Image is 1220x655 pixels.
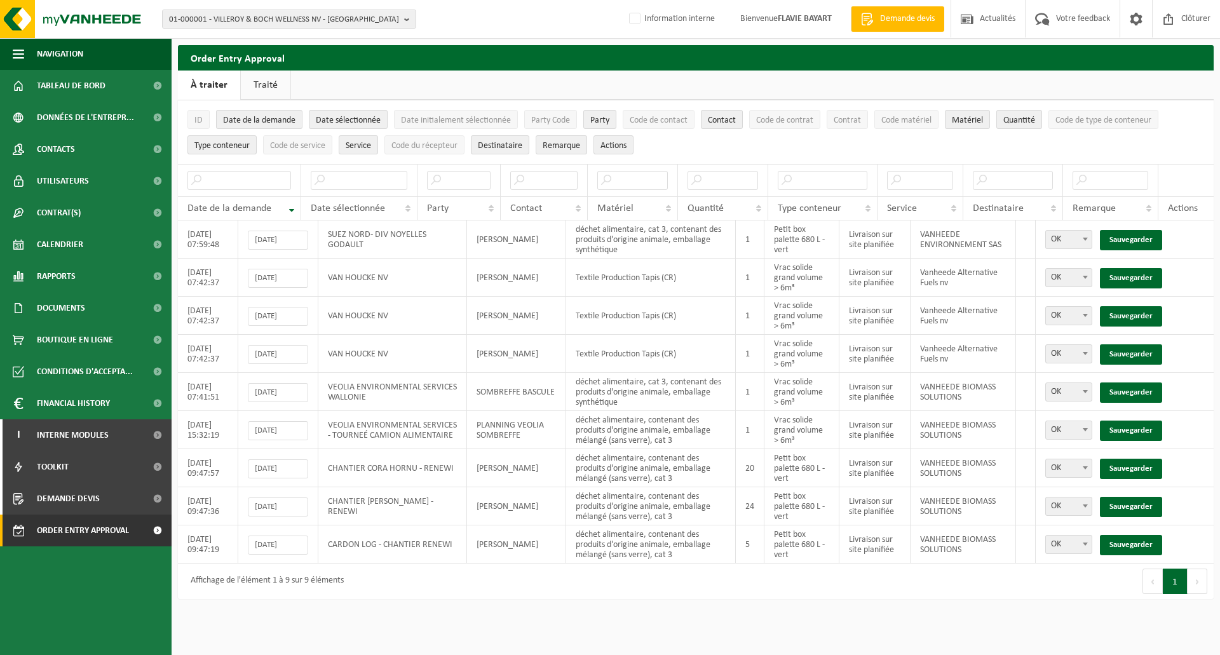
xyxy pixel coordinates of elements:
td: VANHEEDE BIOMASS SOLUTIONS [911,411,1016,449]
h2: Order Entry Approval [178,45,1214,70]
button: Code de serviceCode de service: Activate to sort [263,135,332,154]
span: Actions [600,141,627,151]
td: [PERSON_NAME] [467,220,566,259]
td: Petit box palette 680 L - vert [764,525,839,564]
span: Destinataire [973,203,1024,213]
span: Code du récepteur [391,141,457,151]
td: CARDON LOG - CHANTIER RENEWI [318,525,468,564]
span: Boutique en ligne [37,324,113,356]
td: Vrac solide grand volume > 6m³ [764,297,839,335]
span: Date de la demande [187,203,271,213]
td: VANHEEDE BIOMASS SOLUTIONS [911,449,1016,487]
td: déchet alimentaire, cat 3, contenant des produits d'origine animale, emballage synthétique [566,373,736,411]
td: VAN HOUCKE NV [318,335,468,373]
td: [DATE] 07:42:37 [178,259,238,297]
span: OK [1045,268,1092,287]
span: Tableau de bord [37,70,105,102]
span: Calendrier [37,229,83,260]
td: VANHEEDE ENVIRONNEMENT SAS [911,220,1016,259]
span: Date de la demande [223,116,295,125]
span: Date initialement sélectionnée [401,116,511,125]
span: Données de l'entrepr... [37,102,134,133]
td: [PERSON_NAME] [467,335,566,373]
span: Contrat(s) [37,197,81,229]
span: Rapports [37,260,76,292]
td: [DATE] 07:42:37 [178,297,238,335]
button: QuantitéQuantité: Activate to sort [996,110,1042,129]
td: Vrac solide grand volume > 6m³ [764,411,839,449]
td: Petit box palette 680 L - vert [764,449,839,487]
span: OK [1045,497,1092,516]
span: Demande devis [877,13,938,25]
button: Date initialement sélectionnéeDate initialement sélectionnée: Activate to sort [394,110,518,129]
td: Vrac solide grand volume > 6m³ [764,335,839,373]
button: Code du récepteurCode du récepteur: Activate to sort [384,135,464,154]
td: Petit box palette 680 L - vert [764,487,839,525]
td: déchet alimentaire, contenant des produits d'origine animale, emballage mélangé (sans verre), cat 3 [566,411,736,449]
span: Utilisateurs [37,165,89,197]
button: Previous [1142,569,1163,594]
strong: FLAVIE BAYART [778,14,832,24]
span: OK [1045,382,1092,402]
td: VANHEEDE BIOMASS SOLUTIONS [911,373,1016,411]
td: [PERSON_NAME] [467,525,566,564]
td: CHANTIER CORA HORNU - RENEWI [318,449,468,487]
button: Type conteneurType conteneur: Activate to sort [187,135,257,154]
td: VAN HOUCKE NV [318,297,468,335]
span: OK [1045,230,1092,249]
span: OK [1046,345,1092,363]
span: OK [1045,344,1092,363]
span: Order entry approval [37,515,129,546]
span: OK [1046,459,1092,477]
span: OK [1046,536,1092,553]
span: ID [194,116,203,125]
button: Party CodeParty Code: Activate to sort [524,110,577,129]
button: DestinataireDestinataire : Activate to sort [471,135,529,154]
button: RemarqueRemarque: Activate to sort [536,135,587,154]
td: 1 [736,259,764,297]
td: [DATE] 07:59:48 [178,220,238,259]
button: Date de la demandeDate de la demande: Activate to remove sorting [216,110,302,129]
span: Demande devis [37,483,100,515]
td: VEOLIA ENVIRONMENTAL SERVICES - TOURNEÉ CAMION ALIMENTAIRE [318,411,468,449]
span: Party [590,116,609,125]
td: SUEZ NORD- DIV NOYELLES GODAULT [318,220,468,259]
span: Destinataire [478,141,522,151]
span: Code matériel [881,116,932,125]
span: OK [1046,307,1092,325]
td: Livraison sur site planifiée [839,449,911,487]
td: Livraison sur site planifiée [839,525,911,564]
td: Textile Production Tapis (CR) [566,259,736,297]
td: Livraison sur site planifiée [839,297,911,335]
span: OK [1045,535,1092,554]
a: Sauvegarder [1100,344,1162,365]
span: OK [1046,497,1092,515]
span: Actions [1168,203,1198,213]
a: Sauvegarder [1100,497,1162,517]
td: VAN HOUCKE NV [318,259,468,297]
span: OK [1046,269,1092,287]
td: PLANNING VEOLIA SOMBREFFE [467,411,566,449]
td: Vanheede Alternative Fuels nv [911,297,1016,335]
td: [DATE] 15:32:19 [178,411,238,449]
span: Toolkit [37,451,69,483]
td: [DATE] 09:47:19 [178,525,238,564]
span: 01-000001 - VILLEROY & BOCH WELLNESS NV - [GEOGRAPHIC_DATA] [169,10,399,29]
a: Sauvegarder [1100,459,1162,479]
span: Remarque [543,141,580,151]
td: Textile Production Tapis (CR) [566,335,736,373]
a: Sauvegarder [1100,421,1162,441]
a: Sauvegarder [1100,535,1162,555]
td: Livraison sur site planifiée [839,487,911,525]
span: Conditions d'accepta... [37,356,133,388]
button: ContratContrat: Activate to sort [827,110,868,129]
td: Vrac solide grand volume > 6m³ [764,259,839,297]
span: Quantité [688,203,724,213]
span: OK [1045,459,1092,478]
span: Party Code [531,116,570,125]
td: Livraison sur site planifiée [839,335,911,373]
td: déchet alimentaire, contenant des produits d'origine animale, emballage mélangé (sans verre), cat 3 [566,487,736,525]
td: SOMBREFFE BASCULE [467,373,566,411]
span: Code de contact [630,116,688,125]
span: Party [427,203,449,213]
